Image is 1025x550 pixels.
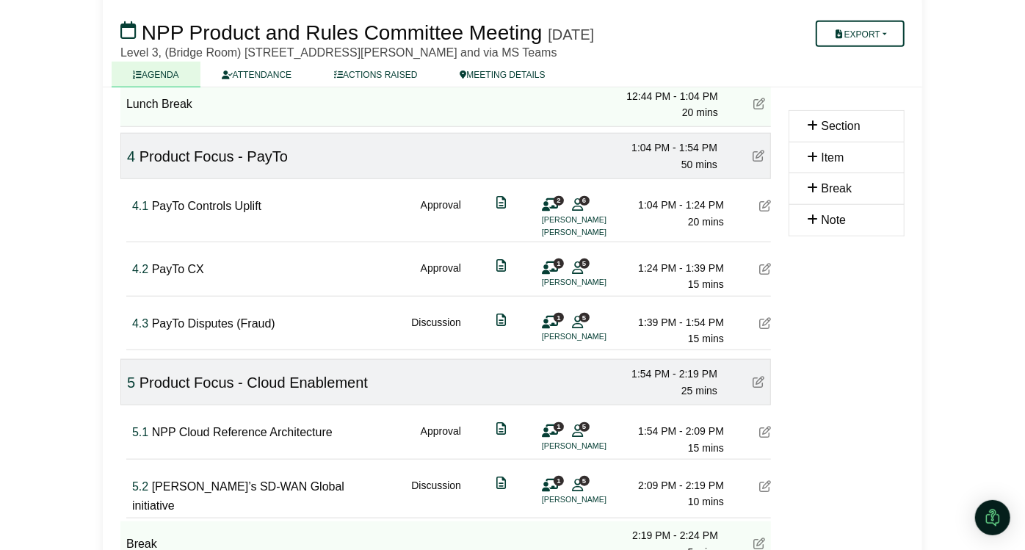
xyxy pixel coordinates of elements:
div: 1:04 PM - 1:24 PM [621,197,724,213]
span: Break [821,182,852,195]
li: [PERSON_NAME] [542,214,652,226]
div: 1:04 PM - 1:54 PM [615,140,717,156]
span: 1 [554,422,564,432]
span: 6 [579,196,590,206]
span: PayTo Disputes (Fraud) [152,317,275,330]
span: 1 [554,258,564,268]
span: [PERSON_NAME]’s SD-WAN Global initiative [132,480,344,512]
span: Lunch Break [126,98,192,110]
li: [PERSON_NAME] [542,276,652,289]
div: Approval [421,260,461,293]
span: PayTo CX [152,263,204,275]
span: NPP Cloud Reference Architecture [152,426,333,438]
div: 1:39 PM - 1:54 PM [621,314,724,330]
span: 15 mins [688,442,724,454]
a: MEETING DETAILS [439,62,567,87]
div: 1:54 PM - 2:09 PM [621,423,724,439]
span: NPP Product and Rules Committee Meeting [142,21,543,44]
div: Discussion [411,314,461,347]
span: PayTo Controls Uplift [152,200,261,212]
div: Approval [421,197,461,239]
span: 5 [579,476,590,485]
a: ATTENDANCE [200,62,313,87]
span: Click to fine tune number [132,480,148,493]
li: [PERSON_NAME] [542,493,652,506]
div: [DATE] [548,26,594,43]
span: Section [821,120,860,132]
span: Product Focus - Cloud Enablement [140,374,368,391]
div: Approval [421,423,461,456]
span: 1 [554,476,564,485]
span: 50 mins [681,159,717,170]
li: [PERSON_NAME] [542,330,652,343]
div: 1:54 PM - 2:19 PM [615,366,717,382]
li: [PERSON_NAME] [542,440,652,452]
span: Click to fine tune number [132,426,148,438]
span: Note [821,214,846,226]
span: 5 [579,422,590,432]
span: 15 mins [688,333,724,344]
span: Level 3, (Bridge Room) [STREET_ADDRESS][PERSON_NAME] and via MS Teams [120,46,557,59]
button: Export [816,21,905,47]
span: 5 [579,258,590,268]
span: 20 mins [688,216,724,228]
span: 25 mins [681,385,717,397]
span: Click to fine tune number [127,374,135,391]
div: Discussion [411,477,461,515]
span: Product Focus - PayTo [140,148,288,164]
span: Click to fine tune number [127,148,135,164]
li: [PERSON_NAME] [542,226,652,239]
span: Click to fine tune number [132,263,148,275]
span: Click to fine tune number [132,317,148,330]
div: 2:09 PM - 2:19 PM [621,477,724,493]
div: Open Intercom Messenger [975,500,1010,535]
span: Item [821,151,844,164]
div: 1:24 PM - 1:39 PM [621,260,724,276]
span: Break [126,538,157,550]
span: 5 [579,313,590,322]
div: 12:44 PM - 1:04 PM [615,88,718,104]
span: 20 mins [682,106,718,118]
a: AGENDA [112,62,200,87]
span: Click to fine tune number [132,200,148,212]
span: 2 [554,196,564,206]
span: 1 [554,313,564,322]
a: ACTIONS RAISED [313,62,438,87]
span: 10 mins [688,496,724,507]
div: 2:19 PM - 2:24 PM [615,527,718,543]
span: 15 mins [688,278,724,290]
